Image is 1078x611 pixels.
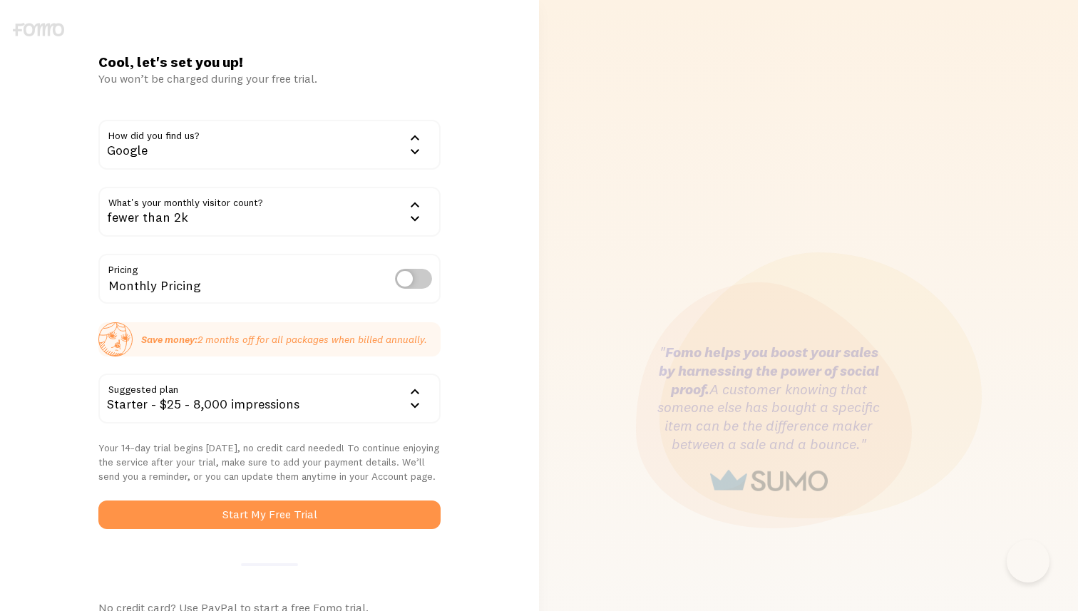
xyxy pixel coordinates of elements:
button: Start My Free Trial [98,500,441,529]
strong: Save money: [141,333,197,346]
div: Starter - $25 - 8,000 impressions [98,374,441,423]
div: You won’t be charged during your free trial. [98,71,441,86]
strong: Fomo helps you boost your sales by harnessing the power of social proof. [659,343,879,397]
div: fewer than 2k [98,187,441,237]
img: sumo-logo-1cafdecd7bb48b33eaa792b370d3cec89df03f7790928d0317a799d01587176e.png [710,470,827,491]
h1: Cool, let's set you up! [98,53,441,71]
iframe: Help Scout Beacon - Open [1007,540,1049,582]
div: Monthly Pricing [98,254,441,306]
div: Google [98,120,441,170]
h3: " A customer knowing that someone else has bought a specific item can be the difference maker bet... [654,343,883,453]
img: fomo-logo-gray-b99e0e8ada9f9040e2984d0d95b3b12da0074ffd48d1e5cb62ac37fc77b0b268.svg [13,23,64,36]
p: Your 14-day trial begins [DATE], no credit card needed! To continue enjoying the service after yo... [98,441,441,483]
p: 2 months off for all packages when billed annually. [141,332,427,346]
